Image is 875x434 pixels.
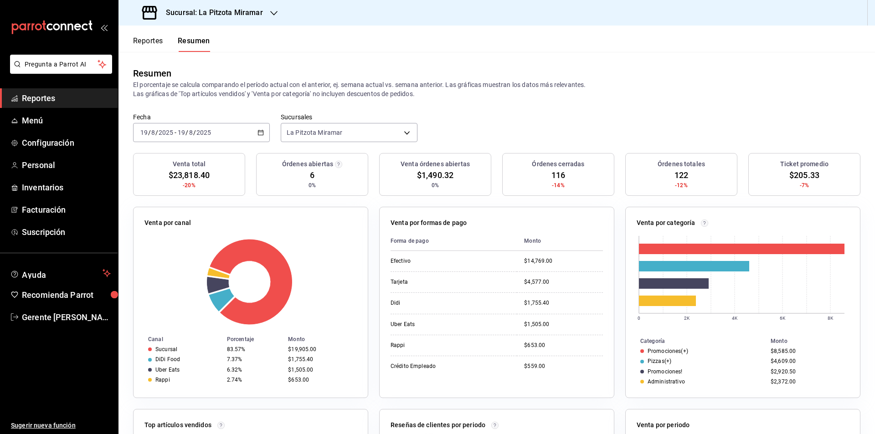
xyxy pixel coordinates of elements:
[674,169,688,181] span: 122
[780,316,786,321] text: 6K
[524,278,603,286] div: $4,577.00
[658,159,705,169] h3: Órdenes totales
[524,342,603,349] div: $653.00
[771,368,845,375] div: $2,920.50
[189,129,193,136] input: --
[626,336,767,346] th: Categoría
[401,159,470,169] h3: Venta órdenes abiertas
[675,181,688,189] span: -12%
[183,181,196,189] span: -20%
[133,114,270,120] label: Fecha
[22,268,99,279] span: Ayuda
[789,169,819,181] span: $205.33
[22,159,111,171] span: Personal
[133,80,860,98] p: El porcentaje se calcula comparando el período actual con el anterior, ej. semana actual vs. sema...
[288,346,353,352] div: $19,905.00
[144,218,191,228] p: Venta por canal
[155,346,177,352] div: Sucursal
[282,159,333,169] h3: Órdenes abiertas
[309,181,316,189] span: 0%
[22,226,111,238] span: Suscripción
[771,348,845,354] div: $8,585.00
[800,181,809,189] span: -7%
[155,129,158,136] span: /
[169,169,210,181] span: $23,818.40
[637,218,695,228] p: Venta por categoría
[287,128,342,137] span: La Pitzota Miramar
[828,316,834,321] text: 8K
[133,36,210,52] div: navigation tabs
[177,129,185,136] input: --
[144,420,211,430] p: Top artículos vendidos
[178,36,210,52] button: Resumen
[155,367,180,373] div: Uber Eats
[684,316,690,321] text: 2K
[140,129,148,136] input: --
[552,181,565,189] span: -14%
[133,66,171,80] div: Resumen
[151,129,155,136] input: --
[155,356,180,363] div: DiDi Food
[288,356,353,363] div: $1,755.40
[417,169,453,181] span: $1,490.32
[310,169,314,181] span: 6
[648,358,671,364] div: Pizzas(+)
[11,421,111,430] span: Sugerir nueva función
[185,129,188,136] span: /
[288,367,353,373] div: $1,505.00
[22,114,111,127] span: Menú
[532,159,584,169] h3: Órdenes cerradas
[391,321,482,328] div: Uber Eats
[281,114,417,120] label: Sucursales
[227,356,281,363] div: 7.37%
[175,129,176,136] span: -
[100,24,108,31] button: open_drawer_menu
[524,299,603,307] div: $1,755.40
[638,316,640,321] text: 0
[173,159,206,169] h3: Venta total
[391,299,482,307] div: Didi
[771,378,845,385] div: $2,372.00
[22,204,111,216] span: Facturación
[22,289,111,301] span: Recomienda Parrot
[391,231,517,251] th: Forma de pago
[432,181,439,189] span: 0%
[524,321,603,328] div: $1,505.00
[637,420,690,430] p: Venta por periodo
[648,348,688,354] div: Promociones(+)
[771,358,845,364] div: $4,609.00
[22,92,111,104] span: Reportes
[134,334,223,344] th: Canal
[288,377,353,383] div: $653.00
[391,218,467,228] p: Venta por formas de pago
[25,60,98,69] span: Pregunta a Parrot AI
[227,346,281,352] div: 83.57%
[767,336,860,346] th: Monto
[22,181,111,194] span: Inventarios
[391,420,485,430] p: Reseñas de clientes por periodo
[196,129,211,136] input: ----
[524,363,603,370] div: $559.00
[551,169,565,181] span: 116
[22,311,111,323] span: Gerente [PERSON_NAME]
[517,231,603,251] th: Monto
[648,368,683,375] div: Promociones!
[223,334,284,344] th: Porcentaje
[6,66,112,76] a: Pregunta a Parrot AI
[133,36,163,52] button: Reportes
[391,342,482,349] div: Rappi
[148,129,151,136] span: /
[159,7,263,18] h3: Sucursal: La Pitzota Miramar
[22,137,111,149] span: Configuración
[780,159,829,169] h3: Ticket promedio
[227,377,281,383] div: 2.74%
[391,257,482,265] div: Efectivo
[391,363,482,370] div: Crédito Empleado
[284,334,368,344] th: Monto
[193,129,196,136] span: /
[227,367,281,373] div: 6.32%
[648,378,685,385] div: Administrativo
[158,129,174,136] input: ----
[732,316,738,321] text: 4K
[155,377,170,383] div: Rappi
